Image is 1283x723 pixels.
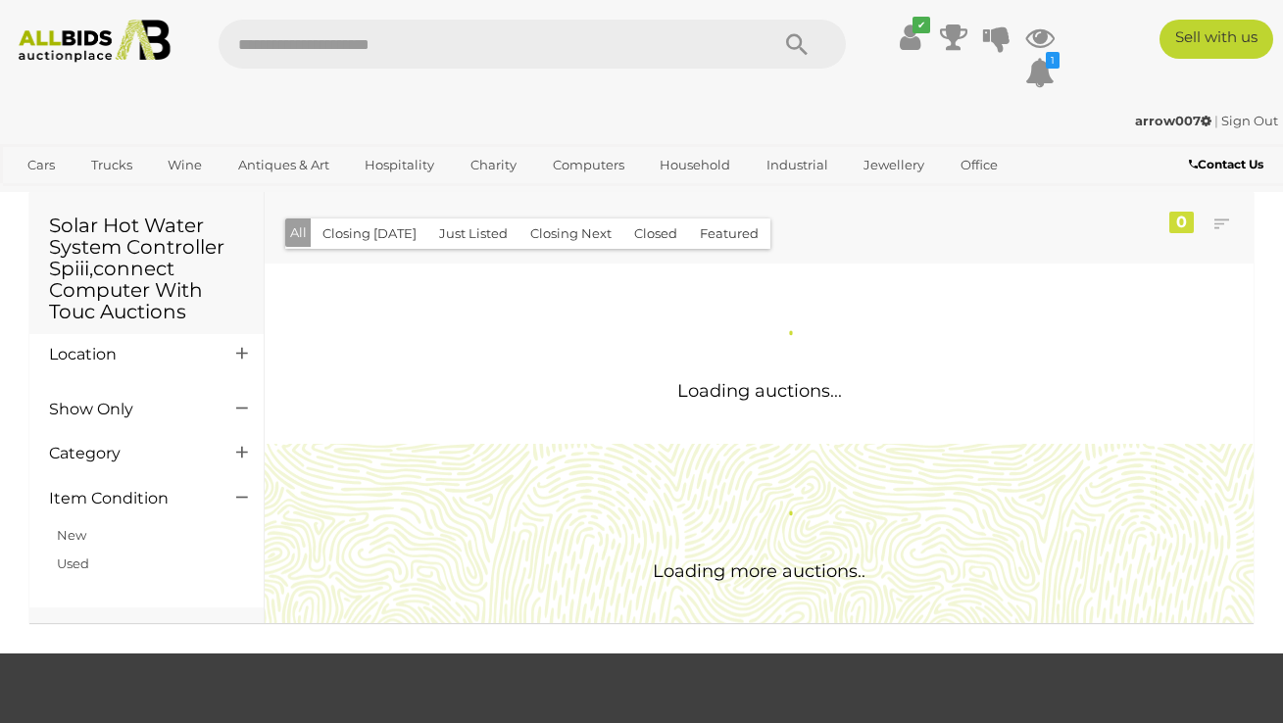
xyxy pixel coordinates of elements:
a: Household [647,149,743,181]
h4: Location [49,346,207,363]
a: Contact Us [1189,154,1268,175]
button: Featured [688,218,770,249]
div: 0 [1169,212,1194,233]
span: Loading auctions... [677,380,842,402]
span: | [1214,113,1218,128]
h4: Show Only [49,401,207,418]
b: Contact Us [1189,157,1263,171]
button: Closing Next [518,218,623,249]
a: New [57,527,86,543]
a: 1 [1025,55,1055,90]
a: arrow007 [1135,113,1214,128]
a: ✔ [896,20,925,55]
a: Antiques & Art [225,149,342,181]
a: Cars [15,149,68,181]
a: Used [57,555,89,571]
a: Sell with us [1160,20,1273,59]
a: Sign Out [1221,113,1278,128]
a: Office [948,149,1011,181]
button: All [285,218,312,247]
i: ✔ [913,17,930,33]
img: Allbids.com.au [10,20,180,63]
button: Closing [DATE] [311,218,428,249]
a: Computers [540,149,637,181]
a: Charity [458,149,529,181]
h1: Solar Hot Water System Controller Spiii,connect Computer With Touc Auctions [49,215,244,322]
a: Wine [155,149,215,181]
button: Search [748,20,846,69]
h4: Item Condition [49,490,207,507]
a: Sports [15,181,80,214]
a: Trucks [78,149,145,181]
button: Just Listed [427,218,519,249]
a: [GEOGRAPHIC_DATA] [91,181,256,214]
span: Loading more auctions.. [653,560,865,582]
a: Hospitality [352,149,447,181]
button: Closed [622,218,689,249]
a: Jewellery [851,149,937,181]
a: Industrial [754,149,841,181]
strong: arrow007 [1135,113,1211,128]
h4: Category [49,445,207,462]
i: 1 [1046,52,1060,69]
